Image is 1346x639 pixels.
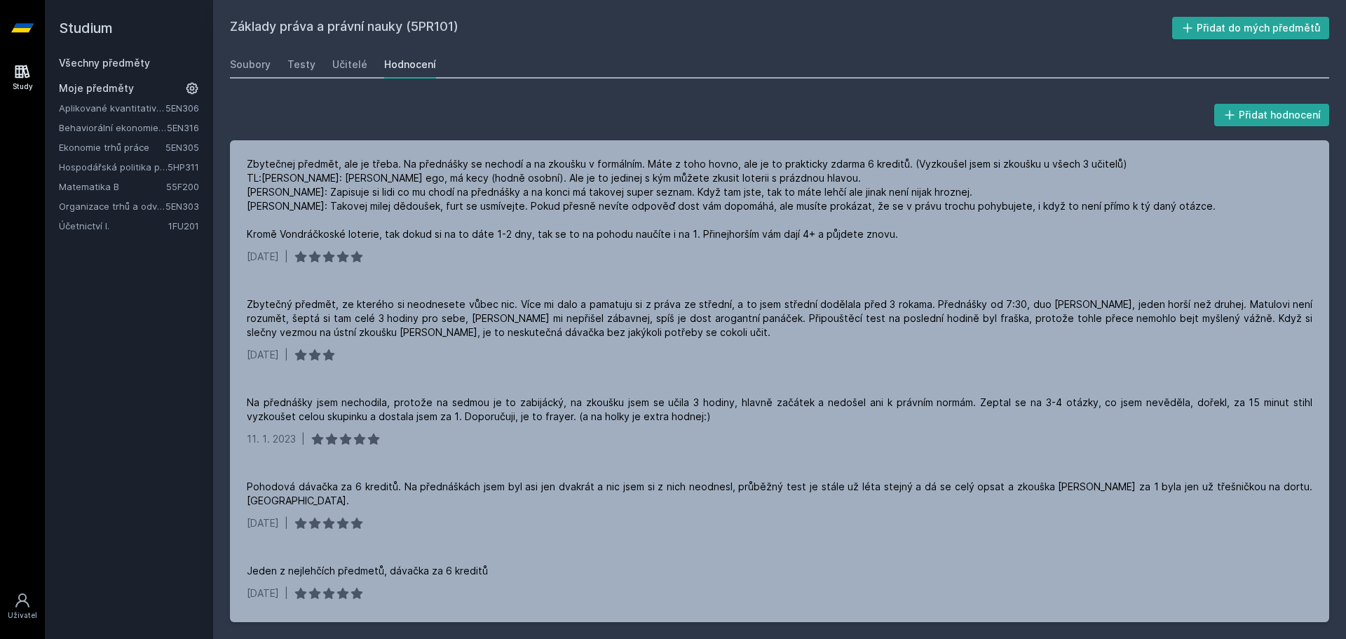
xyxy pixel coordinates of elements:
div: | [285,250,288,264]
div: [DATE] [247,348,279,362]
img: notification icon [515,17,571,73]
button: Jasně, jsem pro [709,73,831,108]
div: [PERSON_NAME] dostávat tipy ohledně studia, nových testů, hodnocení učitelů a předmětů? [571,17,831,49]
div: 11. 1. 2023 [247,432,296,446]
a: 1FU201 [168,220,199,231]
a: 5EN305 [165,142,199,153]
div: | [301,432,305,446]
button: Ne [651,73,701,108]
div: [DATE] [247,250,279,264]
a: Organizace trhů a odvětví [59,199,165,213]
div: | [285,516,288,530]
div: Na přednášky jsem nechodila, protože na sedmou je to zabijácký, na zkoušku jsem se učila 3 hodiny... [247,396,1312,424]
div: | [285,348,288,362]
div: Zbytečný předmět, ze kterého si neodnesete vůbec nic. Více mi dalo a pamatuju si z práva ze střed... [247,297,1312,339]
div: [DATE] [247,586,279,600]
a: Uživatel [3,585,42,628]
a: 55F200 [166,181,199,192]
a: Ekonomie trhů práce [59,140,165,154]
div: | [285,586,288,600]
div: [DATE] [247,516,279,530]
div: Uživatel [8,610,37,621]
a: 5HP311 [168,161,199,173]
a: 5EN303 [165,201,199,212]
a: 5EN316 [167,122,199,133]
div: Zbytečnej předmět, ale je třeba. Na přednášky se nechodí a na zkoušku v formálním. Máte z toho ho... [247,157,1216,241]
div: Pohodová dávačka za 6 kreditů. Na přednáškách jsem byl asi jen dvakrát a nic jsem si z nich neodn... [247,480,1312,508]
div: Jeden z nejlehčích předmetů, dávačka za 6 kreditů [247,564,488,578]
a: Matematika B [59,180,166,194]
a: Účetnictví I. [59,219,168,233]
a: Behaviorální ekonomie a hospodářská politika [59,121,167,135]
a: Hospodářská politika pro země bohaté na přírodní zdroje [59,160,168,174]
